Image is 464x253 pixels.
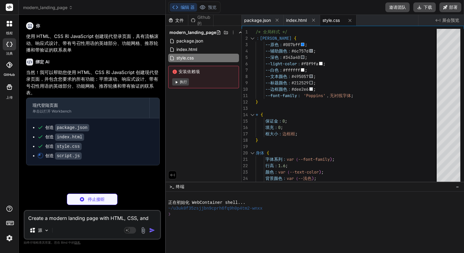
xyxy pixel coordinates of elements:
[176,37,204,45] span: package.json
[265,125,278,130] span: 填充：
[389,4,406,10] font: 邀请团队
[294,35,296,41] span: {
[242,137,248,143] div: 18
[242,105,248,112] div: 13
[456,184,459,190] span: −
[242,54,248,61] div: 5
[292,86,309,92] span: #dee2e6
[242,35,248,42] div: 2
[282,131,295,137] span: 边框框
[265,80,292,86] span: --标题颜色：
[449,4,458,10] font: 部署
[455,182,460,191] button: −
[305,55,307,60] span: ;
[292,48,309,54] span: #6c757d
[242,169,248,175] div: 23
[26,69,160,96] p: 当然！我可以帮助您使用 HTML、CSS 和 JavaScript 创建现代登录页面，并包含您要求的所有功能：平滑滚动、响应式设计、带有号召性用语的英雄部分、功能网格、推荐轮播和带有验证的联系表。
[36,23,40,29] h6: 你
[23,5,67,11] font: modern_landing_page
[265,42,283,47] span: --原色：
[197,14,211,26] font: Github的
[295,131,298,137] span: ;
[168,200,246,206] span: 正在初始化 WebContainer shell...
[282,118,285,124] span: 0
[265,176,287,181] span: 背景颜色：
[242,61,248,67] div: 6
[286,17,307,23] span: index.html
[248,150,256,156] div: Click to collapse the range.
[265,48,292,54] span: --辅助颜色：
[242,42,248,48] div: 3
[298,157,330,162] span: --font-family
[265,67,283,73] span: --白色：
[169,184,174,190] span: >_
[313,80,316,86] span: ;
[312,176,314,181] span: )
[294,157,298,162] span: （
[256,29,287,35] span: /* 全局样式 */
[24,240,161,245] p: 始终仔细检查其答案。您在 Bind 中的
[242,124,248,131] div: 16
[176,54,194,62] span: style.css
[175,17,184,23] font: 文件
[26,33,160,54] p: 使用 HTML、CSS 和 JavaScript 创建现代登录页面，具有流畅滚动、响应式设计、带有号召性用语的英雄部分、功能网格、推荐轮播和带验证的联系表单
[261,112,263,117] span: {
[292,74,309,79] span: #495057
[208,4,217,10] font: 预览
[281,125,283,130] span: ;
[181,4,195,10] font: 编辑 器
[242,99,248,105] div: 12
[278,169,285,175] span: var
[292,80,309,86] span: #212529
[197,3,219,12] button: 预览
[319,169,321,175] span: )
[278,163,285,168] span: 1.6
[287,176,294,181] span: var
[290,169,319,175] span: --text-color
[314,176,316,181] span: ;
[242,150,248,156] div: 20
[6,31,13,36] label: 线程
[6,95,13,100] label: 上传
[265,131,282,137] span: 框大小：
[265,93,301,98] span: --font-family：
[267,150,269,156] span: {
[242,118,248,124] div: 15
[442,17,459,23] span: 展会预览
[285,118,287,124] span: ;
[140,227,147,234] img: 附件
[32,102,143,108] div: 现代登陆页面
[285,163,288,168] span: ;
[304,93,326,98] span: 'Poppins'
[36,59,49,65] h6: 绑定 AI
[265,55,283,60] span: --深色：
[265,169,278,175] span: 颜色：
[4,233,15,243] img: 设置
[413,2,436,12] button: 下载
[242,131,248,137] div: 17
[242,86,248,93] div: 10
[4,72,15,77] label: GitHub
[322,17,340,23] span: style.css
[248,35,256,42] div: Click to collapse the range.
[330,93,351,98] span: 无衬线字体
[242,156,248,163] div: 21
[45,134,54,139] font: 创造
[248,112,256,118] div: Click to collapse the range.
[45,143,54,149] font: 创造
[242,29,248,35] div: 1
[424,4,432,10] font: 下载
[265,163,278,168] span: 行高：
[283,55,300,60] span: #343a40
[74,241,80,244] span: 隐私
[256,35,292,41] span: ：[PERSON_NAME]
[242,80,248,86] div: 9
[88,196,105,202] p: 停止接听
[323,61,326,66] span: ;
[176,46,198,53] span: index.html
[439,2,461,12] button: 部署
[45,125,54,130] font: 创造
[55,143,82,150] code: style.css
[256,99,258,105] span: }
[168,206,263,211] span: ~/u3uk0f35zsjjbn9cprh6fq9h0p4tm2-wnxx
